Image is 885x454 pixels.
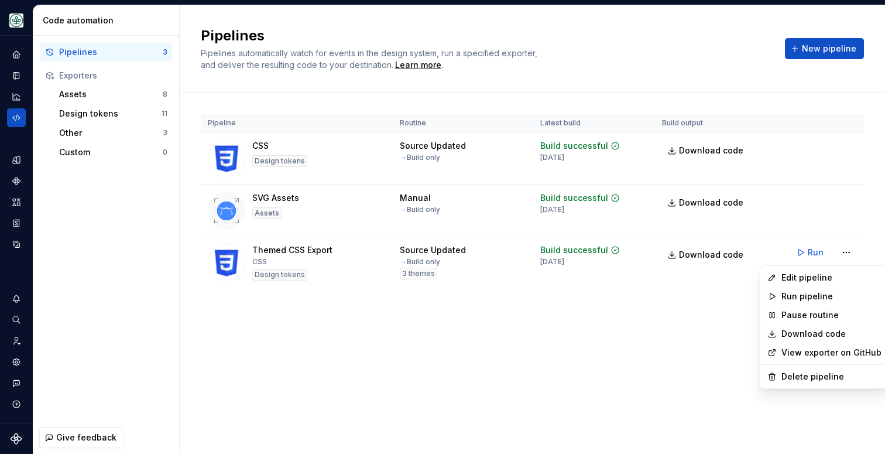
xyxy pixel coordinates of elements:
[781,347,881,359] a: View exporter on GitHub
[781,291,881,302] div: Run pipeline
[781,309,881,321] div: Pause routine
[781,328,881,340] a: Download code
[781,272,881,284] div: Edit pipeline
[781,371,881,383] div: Delete pipeline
